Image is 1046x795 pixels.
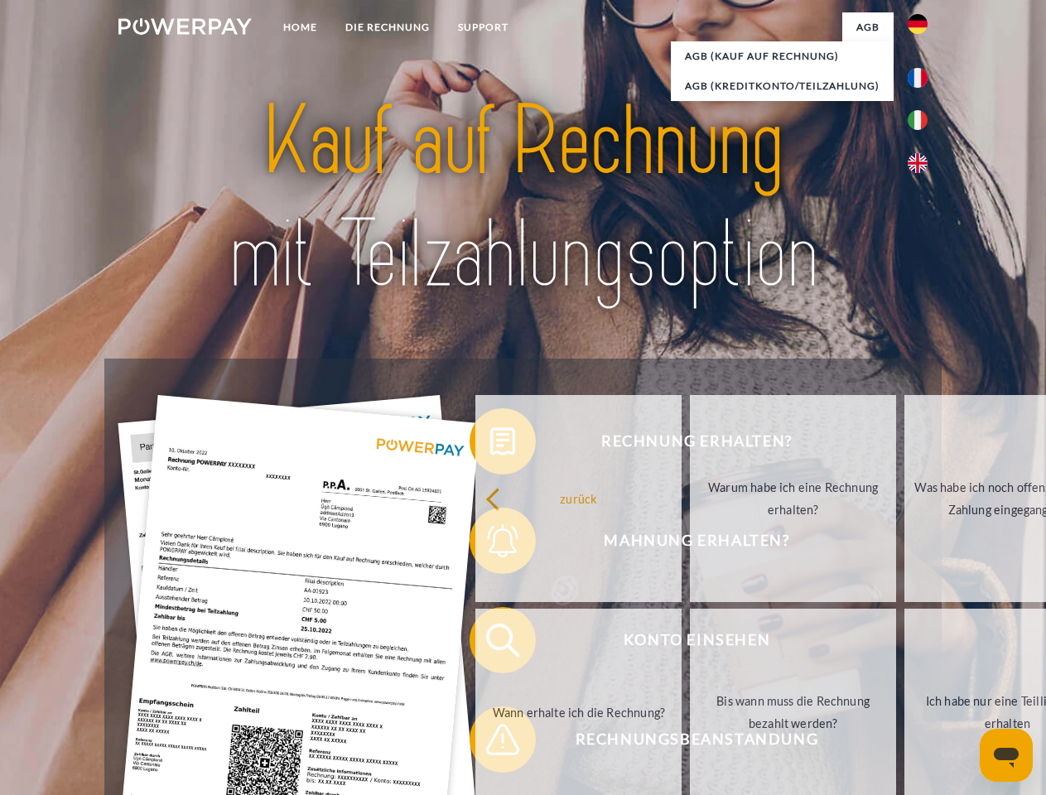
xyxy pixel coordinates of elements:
img: title-powerpay_de.svg [158,79,888,317]
iframe: Schaltfläche zum Öffnen des Messaging-Fensters [980,729,1033,782]
div: zurück [485,487,672,509]
a: Home [269,12,331,42]
a: AGB (Kreditkonto/Teilzahlung) [671,71,894,101]
img: en [908,153,928,173]
a: SUPPORT [444,12,523,42]
a: DIE RECHNUNG [331,12,444,42]
img: fr [908,68,928,88]
div: Warum habe ich eine Rechnung erhalten? [700,476,886,521]
div: Bis wann muss die Rechnung bezahlt werden? [700,690,886,735]
div: Wann erhalte ich die Rechnung? [485,701,672,723]
a: AGB (Kauf auf Rechnung) [671,41,894,71]
img: logo-powerpay-white.svg [118,18,252,35]
a: agb [842,12,894,42]
img: it [908,110,928,130]
img: de [908,14,928,34]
